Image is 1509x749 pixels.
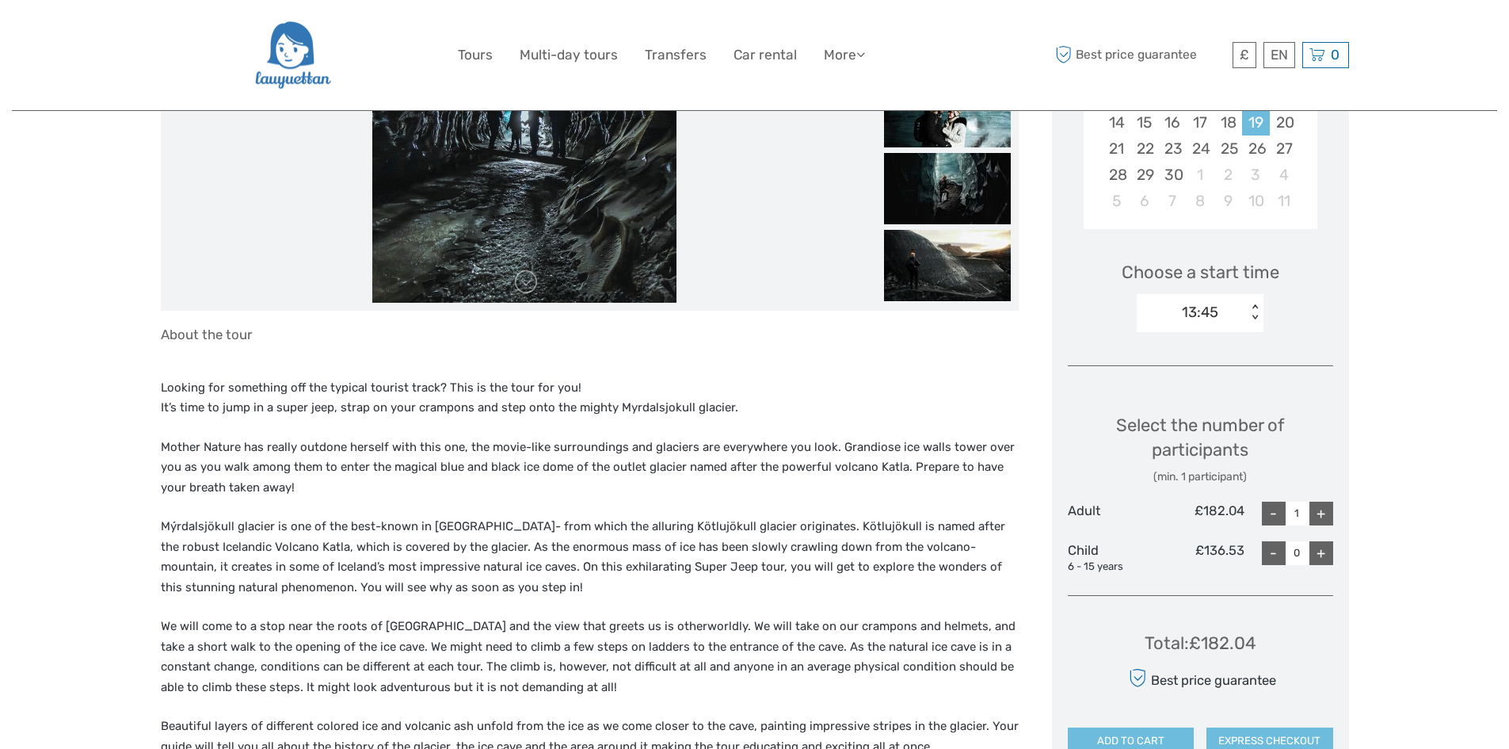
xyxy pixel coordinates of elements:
[1242,188,1270,214] div: Choose Friday, October 10th, 2025
[1052,42,1229,68] span: Best price guarantee
[520,44,618,67] a: Multi-day tours
[1068,502,1157,525] div: Adult
[1068,560,1157,575] div: 6 - 15 years
[1214,109,1242,136] div: Choose Thursday, September 18th, 2025
[1158,162,1186,188] div: Choose Tuesday, September 30th, 2025
[1240,47,1249,63] span: £
[1156,502,1244,525] div: £182.04
[1145,631,1256,655] div: Total : £182.04
[1262,502,1286,525] div: -
[1186,188,1214,214] div: Choose Wednesday, October 8th, 2025
[161,327,1019,342] h4: About the tour
[1130,109,1158,136] div: Choose Monday, September 15th, 2025
[884,76,1011,147] img: 1701eb739a954a41aa28fb0ec28ba944_slider_thumbnail.jpeg
[734,44,797,67] a: Car rental
[1242,162,1270,188] div: Choose Friday, October 3rd, 2025
[1130,162,1158,188] div: Choose Monday, September 29th, 2025
[161,438,1019,499] p: Mother Nature has really outdone herself with this one, the movie-like surroundings and glaciers ...
[1124,664,1275,692] div: Best price guarantee
[824,44,865,67] a: More
[1242,109,1270,136] div: Choose Friday, September 19th, 2025
[1130,136,1158,162] div: Choose Monday, September 22nd, 2025
[1214,188,1242,214] div: Choose Thursday, October 9th, 2025
[1270,188,1298,214] div: Choose Saturday, October 11th, 2025
[1182,302,1218,323] div: 13:45
[1248,304,1262,321] div: < >
[1156,541,1244,575] div: £136.53
[161,378,1019,418] p: Looking for something off the typical tourist track? This is the tour for you! It’s time to jump ...
[1103,188,1130,214] div: Choose Sunday, October 5th, 2025
[1214,136,1242,162] div: Choose Thursday, September 25th, 2025
[1068,469,1333,485] div: (min. 1 participant)
[1214,162,1242,188] div: Choose Thursday, October 2nd, 2025
[253,12,330,98] img: 2954-36deae89-f5b4-4889-ab42-60a468582106_logo_big.png
[1242,136,1270,162] div: Choose Friday, September 26th, 2025
[1262,541,1286,565] div: -
[1103,136,1130,162] div: Choose Sunday, September 21st, 2025
[1328,47,1342,63] span: 0
[161,517,1019,598] p: Mýrdalsjökull glacier is one of the best-known in [GEOGRAPHIC_DATA]- from which the alluring Kötl...
[1186,162,1214,188] div: Choose Wednesday, October 1st, 2025
[1263,42,1295,68] div: EN
[1130,188,1158,214] div: Choose Monday, October 6th, 2025
[884,230,1011,301] img: b085d51eb1e4476ebf54fe5cd3eb376d_slider_thumbnail.jpeg
[1103,162,1130,188] div: Choose Sunday, September 28th, 2025
[1270,136,1298,162] div: Choose Saturday, September 27th, 2025
[884,153,1011,224] img: d56de721d3044433bb4e1f24304e18c6_slider_thumbnail.jpeg
[22,28,179,40] p: We're away right now. Please check back later!
[1068,541,1157,575] div: Child
[1088,56,1312,214] div: month 2025-09
[1309,541,1333,565] div: +
[1186,109,1214,136] div: Choose Wednesday, September 17th, 2025
[645,44,707,67] a: Transfers
[1122,260,1279,285] span: Choose a start time
[458,44,493,67] a: Tours
[161,617,1019,697] p: We will come to a stop near the roots of [GEOGRAPHIC_DATA] and the view that greets us is otherwo...
[182,25,201,44] button: Open LiveChat chat widget
[1158,109,1186,136] div: Choose Tuesday, September 16th, 2025
[1158,188,1186,214] div: Choose Tuesday, October 7th, 2025
[1158,136,1186,162] div: Choose Tuesday, September 23rd, 2025
[1068,413,1333,485] div: Select the number of participants
[1309,502,1333,525] div: +
[1103,109,1130,136] div: Choose Sunday, September 14th, 2025
[1186,136,1214,162] div: Choose Wednesday, September 24th, 2025
[1270,162,1298,188] div: Choose Saturday, October 4th, 2025
[1270,109,1298,136] div: Choose Saturday, September 20th, 2025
